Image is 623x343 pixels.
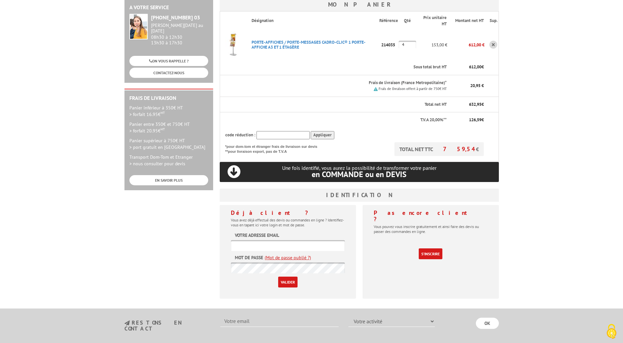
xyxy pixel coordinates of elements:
img: widget-service.jpg [129,14,148,39]
button: Cookies (fenêtre modale) [600,321,623,343]
span: > port gratuit en [GEOGRAPHIC_DATA] [129,144,205,150]
p: Panier entre 350€ et 750€ HT [129,121,208,134]
p: Frais de livraison (France Metropolitaine)* [252,80,447,86]
p: Panier supérieur à 750€ HT [129,137,208,150]
h3: restons en contact [124,320,211,332]
p: 214035 [379,39,399,51]
p: Montant net HT [453,18,484,24]
p: Référence [379,18,398,24]
a: ON VOUS RAPPELLE ? [129,56,208,66]
p: € [453,102,484,108]
th: Sup. [484,11,499,30]
sup: HT [161,127,165,131]
h2: A votre service [129,5,208,11]
p: Panier inférieur à 350€ HT [129,104,208,118]
th: Qté [399,11,416,30]
span: 759,54 [443,145,476,153]
small: Frais de livraison offert à partir de 750€ HT [379,86,447,91]
h4: Pas encore client ? [374,210,488,223]
p: Prix unitaire HT [421,15,447,27]
div: 08h30 à 12h30 13h30 à 17h30 [151,23,208,45]
p: T.V.A 20,00%** [225,117,447,123]
span: 612,00 [469,64,481,70]
span: > forfait 20.95€ [129,128,165,134]
sup: HT [161,110,165,115]
span: 126,59 [469,117,481,123]
th: Désignation [246,11,379,30]
h2: Frais de Livraison [129,95,208,101]
img: Cookies (fenêtre modale) [603,323,620,340]
p: Transport Dom-Tom et Etranger [129,154,208,167]
p: Vous avez déjà effectué des devis ou commandes en ligne ? Identifiez-vous en tapant ici votre log... [231,217,345,227]
input: Votre email [220,316,339,327]
input: Valider [278,277,298,287]
label: Votre adresse email [235,232,279,239]
input: Appliquer [311,131,334,139]
h3: Identification [220,189,499,202]
span: > nous consulter pour devis [129,161,185,167]
h4: Déjà client ? [231,210,345,216]
span: > forfait 16.95€ [129,111,165,117]
p: 612,00 € [447,39,484,51]
span: 632,95 [469,102,481,107]
p: Une fois identifié, vous aurez la possibilité de transformer votre panier [220,165,499,178]
img: newsletter.jpg [124,320,130,326]
div: [PERSON_NAME][DATE] au [DATE] [151,23,208,34]
a: EN SAVOIR PLUS [129,175,208,185]
a: PORTE-AFFICHES / PORTE-MESSAGES CADRO-CLIC® 1 PORTE-AFFICHE A3 ET 1 éTAGèRE [252,39,366,50]
span: en COMMANDE ou en DEVIS [312,169,407,179]
p: TOTAL NET TTC € [394,142,484,156]
p: € [453,64,484,70]
strong: [PHONE_NUMBER] 03 [151,14,200,21]
label: Mot de passe [235,254,263,261]
th: Sous total brut HT [246,59,448,75]
span: 20,95 € [470,83,484,88]
a: S'inscrire [419,248,442,259]
p: Vous pouvez vous inscrire gratuitement et ainsi faire des devis ou passer des commandes en ligne. [374,224,488,234]
img: picto.png [374,87,378,91]
p: Total net HT [225,102,447,108]
a: CONTACTEZ-NOUS [129,68,208,78]
p: *pour dom-tom et étranger frais de livraison sur devis **pour livraison export, pas de T.V.A [225,142,324,154]
span: code réduction : [225,132,256,138]
p: € [453,117,484,123]
img: PORTE-AFFICHES / PORTE-MESSAGES CADRO-CLIC® 1 PORTE-AFFICHE A3 ET 1 éTAGèRE [220,32,246,58]
a: (Mot de passe oublié ?) [265,254,311,261]
p: 153,00 € [416,39,448,51]
input: OK [476,318,499,329]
